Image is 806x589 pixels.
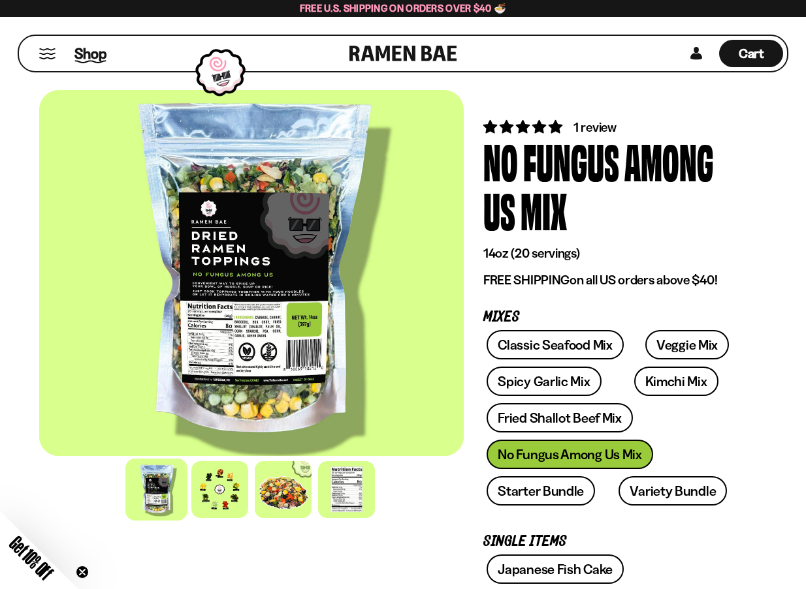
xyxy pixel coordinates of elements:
[487,330,623,359] a: Classic Seafood Mix
[645,330,729,359] a: Veggie Mix
[483,136,518,185] div: No
[487,367,601,396] a: Spicy Garlic Mix
[483,119,565,135] span: 5.00 stars
[739,46,764,61] span: Cart
[634,367,718,396] a: Kimchi Mix
[483,272,570,288] strong: FREE SHIPPING
[523,136,619,185] div: Fungus
[76,566,89,579] button: Close teaser
[6,532,57,583] span: Get 10% Off
[74,44,106,63] span: Shop
[624,136,713,185] div: Among
[719,36,783,71] div: Cart
[573,119,617,135] span: 1 review
[487,554,624,584] a: Japanese Fish Cake
[483,272,747,288] p: on all US orders above $40!
[39,48,56,59] button: Mobile Menu Trigger
[619,476,727,506] a: Variety Bundle
[483,185,515,234] div: Us
[74,38,106,68] a: Shop
[483,245,747,262] p: 14oz (20 servings)
[300,2,507,14] span: Free U.S. Shipping on Orders over $40 🍜
[483,536,747,548] p: Single Items
[487,476,595,506] a: Starter Bundle
[487,403,632,432] a: Fried Shallot Beef Mix
[521,185,567,234] div: Mix
[483,311,747,324] p: Mixes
